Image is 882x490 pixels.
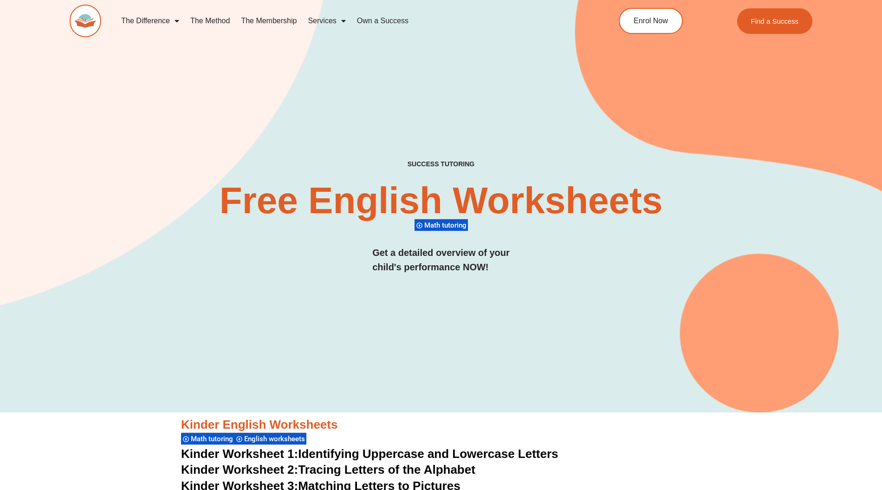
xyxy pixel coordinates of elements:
[737,8,812,34] a: Find a Success
[181,463,475,477] a: Kinder Worksheet 2:Tracing Letters of the Alphabet
[181,432,234,445] div: Math tutoring
[191,435,236,443] span: Math tutoring
[351,10,414,32] a: Own a Success
[619,8,683,34] a: Enrol Now
[116,10,576,32] nav: Menu
[116,10,185,32] a: The Difference
[196,182,686,219] h2: Free English Worksheets​
[234,432,306,445] div: English worksheets
[302,10,351,32] a: Services
[235,10,302,32] a: The Membership
[181,463,298,477] span: Kinder Worksheet 2:
[751,18,798,25] span: Find a Success
[634,17,668,25] span: Enrol Now
[331,160,551,168] h4: SUCCESS TUTORING​
[727,385,882,490] iframe: Chat Widget
[181,447,298,461] span: Kinder Worksheet 1:
[244,435,308,443] span: English worksheets
[181,447,558,461] a: Kinder Worksheet 1:Identifying Uppercase and Lowercase Letters
[372,246,510,274] h3: Get a detailed overview of your child's performance NOW!
[424,221,469,229] span: Math tutoring
[185,10,235,32] a: The Method
[415,219,468,231] div: Math tutoring
[181,417,701,433] h3: Kinder English Worksheets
